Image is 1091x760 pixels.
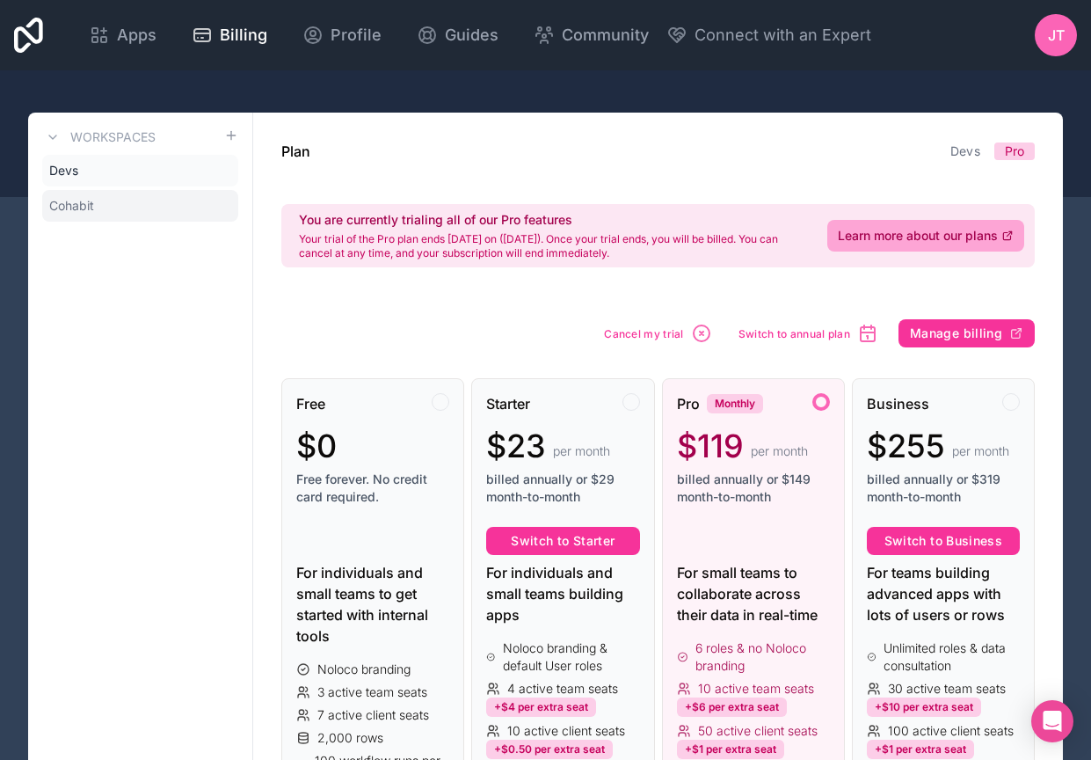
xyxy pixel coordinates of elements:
[666,23,871,47] button: Connect with an Expert
[486,428,546,464] span: $23
[486,527,639,555] button: Switch to Starter
[950,143,980,158] a: Devs
[299,211,806,229] h2: You are currently trialing all of our Pro features
[751,442,808,460] span: per month
[486,471,639,506] span: billed annually or $29 month-to-month
[317,661,411,678] span: Noloco branding
[299,232,806,260] p: Your trial of the Pro plan ends [DATE] on ([DATE]). Once your trial ends, you will be billed. You...
[698,722,818,740] span: 50 active client seats
[486,698,596,717] div: +$4 per extra seat
[738,327,850,340] span: Switch to annual plan
[867,527,1020,555] button: Switch to Business
[952,442,1009,460] span: per month
[296,471,449,506] span: Free forever. No credit card required.
[677,562,830,625] div: For small teams to collaborate across their data in real-time
[296,562,449,647] div: For individuals and small teams to get started with internal tools
[42,127,156,148] a: Workspaces
[867,562,1020,625] div: For teams building advanced apps with lots of users or rows
[884,639,1020,675] span: Unlimited roles & data consultation
[562,23,649,47] span: Community
[698,680,814,698] span: 10 active team seats
[827,220,1024,252] a: Learn more about our plans
[331,23,382,47] span: Profile
[317,683,427,701] span: 3 active team seats
[70,128,156,146] h3: Workspaces
[1048,25,1065,46] span: JT
[695,639,830,675] span: 6 roles & no Noloco branding
[867,471,1020,506] span: billed annually or $319 month-to-month
[1031,700,1073,742] div: Open Intercom Messenger
[677,428,744,464] span: $119
[553,442,610,460] span: per month
[317,706,429,724] span: 7 active client seats
[503,639,640,675] span: Noloco branding & default User roles
[117,23,156,47] span: Apps
[707,394,763,413] div: Monthly
[317,729,383,747] span: 2,000 rows
[910,325,1002,341] span: Manage billing
[598,317,718,350] button: Cancel my trial
[867,740,974,759] div: +$1 per extra seat
[695,23,871,47] span: Connect with an Expert
[403,16,513,55] a: Guides
[677,393,700,414] span: Pro
[507,722,625,740] span: 10 active client seats
[867,428,945,464] span: $255
[888,680,1006,698] span: 30 active team seats
[677,698,787,717] div: +$6 per extra seat
[888,722,1014,740] span: 100 active client seats
[445,23,498,47] span: Guides
[42,190,238,222] a: Cohabit
[220,23,267,47] span: Billing
[677,471,830,506] span: billed annually or $149 month-to-month
[296,428,337,464] span: $0
[898,319,1035,347] button: Manage billing
[49,197,94,215] span: Cohabit
[288,16,396,55] a: Profile
[838,227,998,245] span: Learn more about our plans
[867,698,981,717] div: +$10 per extra seat
[604,327,684,340] span: Cancel my trial
[867,393,929,414] span: Business
[520,16,663,55] a: Community
[75,16,171,55] a: Apps
[486,393,530,414] span: Starter
[49,162,78,179] span: Devs
[507,680,618,698] span: 4 active team seats
[486,740,613,759] div: +$0.50 per extra seat
[732,317,884,350] button: Switch to annual plan
[1005,142,1024,160] span: Pro
[486,562,639,625] div: For individuals and small teams building apps
[42,155,238,186] a: Devs
[677,740,784,759] div: +$1 per extra seat
[178,16,281,55] a: Billing
[281,141,310,162] h1: Plan
[296,393,325,414] span: Free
